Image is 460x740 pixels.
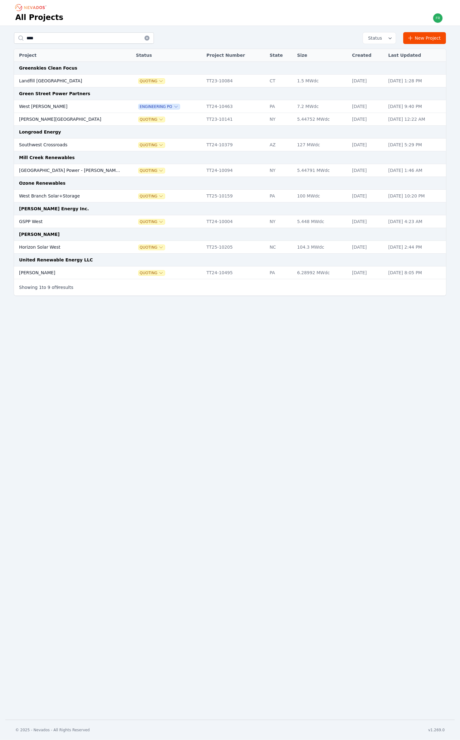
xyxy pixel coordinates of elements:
[349,190,385,202] td: [DATE]
[385,164,446,177] td: [DATE] 1:46 AM
[14,113,446,126] tr: [PERSON_NAME][GEOGRAPHIC_DATA]QuotingTT23-10141NY5.44752 MWdc[DATE][DATE] 12:22 AM
[15,728,90,733] div: © 2025 - Nevados - All Rights Reserved
[139,168,165,173] button: Quoting
[203,190,267,202] td: TT25-10159
[14,139,446,151] tr: Southwest CrossroadsQuotingTT24-10379AZ127 MWdc[DATE][DATE] 5:29 PM
[349,215,385,228] td: [DATE]
[14,75,446,87] tr: Landfill [GEOGRAPHIC_DATA]QuotingTT23-10084CT1.5 MWdc[DATE][DATE] 1:28 PM
[14,190,446,202] tr: West Branch Solar+StorageQuotingTT25-10159PA100 MWdc[DATE][DATE] 10:20 PM
[139,104,180,109] button: Engineering PO
[363,32,396,44] button: Status
[385,75,446,87] td: [DATE] 1:28 PM
[14,215,124,228] td: GSPP West
[203,75,267,87] td: TT23-10084
[14,75,124,87] td: Landfill [GEOGRAPHIC_DATA]
[349,49,385,62] th: Created
[385,113,446,126] td: [DATE] 12:22 AM
[203,215,267,228] td: TT24-10004
[15,12,63,22] h1: All Projects
[14,266,446,279] tr: [PERSON_NAME]QuotingTT24-10495PA6.28992 MWdc[DATE][DATE] 8:05 PM
[349,100,385,113] td: [DATE]
[294,113,349,126] td: 5.44752 MWdc
[403,32,446,44] a: New Project
[294,215,349,228] td: 5.448 MWdc
[294,164,349,177] td: 5.44791 MWdc
[14,87,446,100] td: Green Street Power Partners
[385,49,446,62] th: Last Updated
[14,62,446,75] td: Greenskies Clean Focus
[39,285,42,290] span: 1
[14,164,446,177] tr: [GEOGRAPHIC_DATA] Power - [PERSON_NAME][GEOGRAPHIC_DATA]QuotingTT24-10094NY5.44791 MWdc[DATE][DAT...
[14,100,124,113] td: West [PERSON_NAME]
[203,100,267,113] td: TT24-10463
[14,177,446,190] td: Ozone Renewables
[203,164,267,177] td: TT24-10094
[349,139,385,151] td: [DATE]
[267,164,294,177] td: NY
[139,79,165,84] button: Quoting
[267,215,294,228] td: NY
[294,241,349,254] td: 104.3 MWdc
[294,75,349,87] td: 1.5 MWdc
[267,139,294,151] td: AZ
[139,270,165,275] button: Quoting
[139,117,165,122] button: Quoting
[203,266,267,279] td: TT24-10495
[14,139,124,151] td: Southwest Crossroads
[14,100,446,113] tr: West [PERSON_NAME]Engineering POTT24-10463PA7.2 MWdc[DATE][DATE] 9:40 PM
[139,194,165,199] button: Quoting
[203,241,267,254] td: TT25-10205
[428,728,445,733] div: v1.269.0
[349,164,385,177] td: [DATE]
[14,151,446,164] td: Mill Creek Renewables
[14,113,124,126] td: [PERSON_NAME][GEOGRAPHIC_DATA]
[203,49,267,62] th: Project Number
[14,49,124,62] th: Project
[385,266,446,279] td: [DATE] 8:05 PM
[139,245,165,250] span: Quoting
[267,241,294,254] td: NC
[267,113,294,126] td: NY
[349,113,385,126] td: [DATE]
[294,100,349,113] td: 7.2 MWdc
[139,143,165,148] button: Quoting
[433,13,443,23] img: frida.manzo@nevados.solar
[267,266,294,279] td: PA
[139,219,165,224] button: Quoting
[14,190,124,202] td: West Branch Solar+Storage
[14,228,446,241] td: [PERSON_NAME]
[385,139,446,151] td: [DATE] 5:29 PM
[203,113,267,126] td: TT23-10141
[267,190,294,202] td: PA
[267,75,294,87] td: CT
[294,49,349,62] th: Size
[385,100,446,113] td: [DATE] 9:40 PM
[349,75,385,87] td: [DATE]
[385,215,446,228] td: [DATE] 4:23 AM
[14,241,124,254] td: Horizon Solar West
[14,215,446,228] tr: GSPP WestQuotingTT24-10004NY5.448 MWdc[DATE][DATE] 4:23 AM
[203,139,267,151] td: TT24-10379
[14,164,124,177] td: [GEOGRAPHIC_DATA] Power - [PERSON_NAME][GEOGRAPHIC_DATA]
[385,190,446,202] td: [DATE] 10:20 PM
[294,266,349,279] td: 6.28992 MWdc
[349,266,385,279] td: [DATE]
[19,284,73,290] p: Showing to of results
[385,241,446,254] td: [DATE] 2:44 PM
[56,285,59,290] span: 9
[267,49,294,62] th: State
[365,35,382,41] span: Status
[15,2,48,12] nav: Breadcrumb
[14,254,446,266] td: United Renewable Energy LLC
[14,241,446,254] tr: Horizon Solar WestQuotingTT25-10205NC104.3 MWdc[DATE][DATE] 2:44 PM
[14,266,124,279] td: [PERSON_NAME]
[294,190,349,202] td: 100 MWdc
[133,49,203,62] th: Status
